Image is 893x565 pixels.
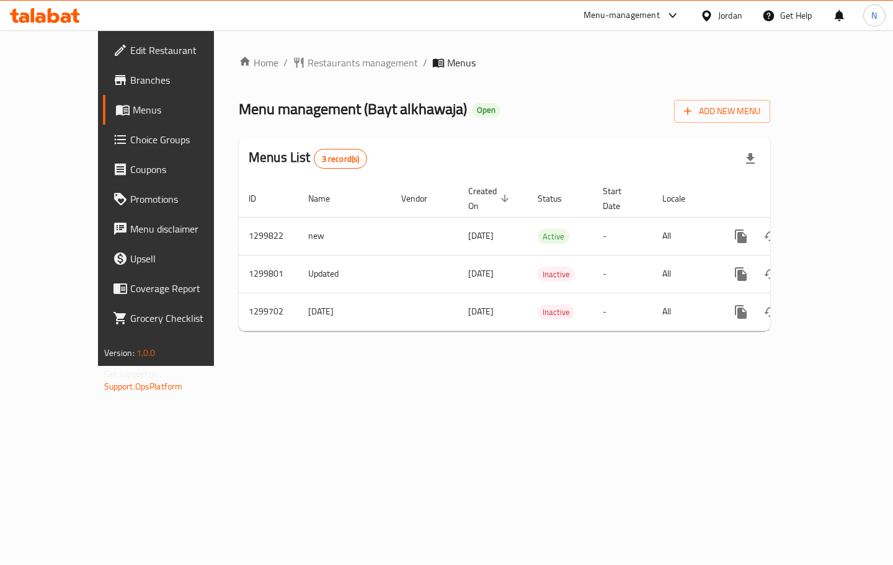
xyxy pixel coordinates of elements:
span: Choice Groups [130,132,237,147]
button: Change Status [756,297,786,327]
td: All [652,217,716,255]
span: Start Date [603,184,638,213]
span: Coverage Report [130,281,237,296]
a: Coupons [103,154,247,184]
span: [DATE] [468,303,494,319]
span: Menus [447,55,476,70]
td: 1299702 [239,293,298,331]
span: Status [538,191,578,206]
div: Jordan [718,9,742,22]
a: Edit Restaurant [103,35,247,65]
span: Edit Restaurant [130,43,237,58]
span: Menu disclaimer [130,221,237,236]
span: Grocery Checklist [130,311,237,326]
button: Change Status [756,221,786,251]
span: [DATE] [468,228,494,244]
a: Promotions [103,184,247,214]
span: Restaurants management [308,55,418,70]
td: All [652,255,716,293]
span: Add New Menu [684,104,760,119]
a: Support.OpsPlatform [104,378,183,394]
table: enhanced table [239,180,855,331]
a: Menus [103,95,247,125]
td: - [593,217,652,255]
a: Home [239,55,278,70]
td: All [652,293,716,331]
a: Menu disclaimer [103,214,247,244]
div: Export file [735,144,765,174]
a: Choice Groups [103,125,247,154]
span: Open [472,105,500,115]
td: - [593,293,652,331]
div: Total records count [314,149,368,169]
td: Updated [298,255,391,293]
a: Coverage Report [103,274,247,303]
span: N [871,9,877,22]
a: Branches [103,65,247,95]
span: Inactive [538,267,575,282]
div: Open [472,103,500,118]
span: Created On [468,184,513,213]
button: more [726,297,756,327]
span: Upsell [130,251,237,266]
span: Menus [133,102,237,117]
span: Get support on: [104,366,161,382]
span: 1.0.0 [136,345,156,361]
td: new [298,217,391,255]
td: [DATE] [298,293,391,331]
li: / [423,55,427,70]
span: ID [249,191,272,206]
button: more [726,259,756,289]
a: Restaurants management [293,55,418,70]
nav: breadcrumb [239,55,770,70]
span: Promotions [130,192,237,207]
span: Branches [130,73,237,87]
td: 1299822 [239,217,298,255]
td: 1299801 [239,255,298,293]
h2: Menus List [249,148,367,169]
a: Grocery Checklist [103,303,247,333]
button: Change Status [756,259,786,289]
span: Locale [662,191,701,206]
div: Inactive [538,305,575,319]
span: Coupons [130,162,237,177]
th: Actions [716,180,855,218]
a: Upsell [103,244,247,274]
button: more [726,221,756,251]
span: Menu management ( Bayt alkhawaja ) [239,95,467,123]
span: Inactive [538,305,575,319]
span: Name [308,191,346,206]
div: Menu-management [584,8,660,23]
span: [DATE] [468,265,494,282]
button: Add New Menu [674,100,770,123]
li: / [283,55,288,70]
span: 3 record(s) [314,153,367,165]
span: Version: [104,345,135,361]
span: Vendor [401,191,443,206]
span: Active [538,229,569,244]
td: - [593,255,652,293]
